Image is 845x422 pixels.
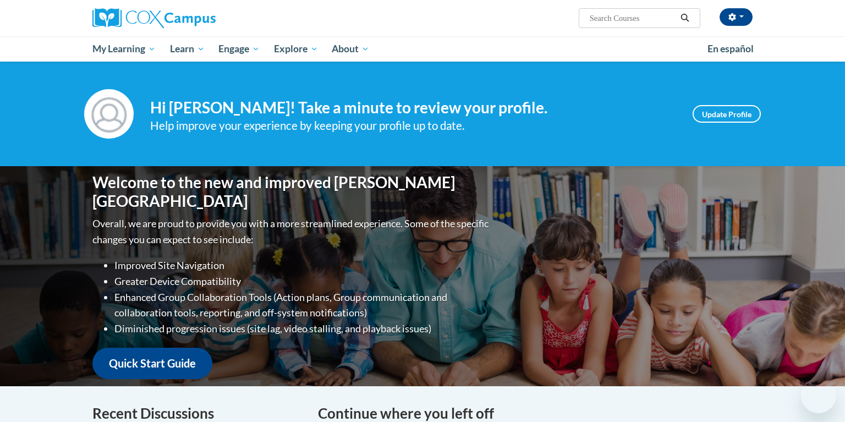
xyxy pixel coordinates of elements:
a: Update Profile [693,105,761,123]
img: Cox Campus [92,8,216,28]
a: Cox Campus [92,8,301,28]
a: About [325,36,377,62]
a: Engage [211,36,267,62]
img: Profile Image [84,89,134,139]
h4: Hi [PERSON_NAME]! Take a minute to review your profile. [150,98,676,117]
li: Greater Device Compatibility [114,273,491,289]
div: Main menu [76,36,769,62]
a: En español [700,37,761,61]
button: Search [677,12,693,25]
span: En español [707,43,754,54]
a: Explore [267,36,325,62]
a: Quick Start Guide [92,348,212,379]
span: Explore [274,42,318,56]
div: Help improve your experience by keeping your profile up to date. [150,117,676,135]
a: Learn [163,36,212,62]
span: Learn [170,42,205,56]
li: Enhanced Group Collaboration Tools (Action plans, Group communication and collaboration tools, re... [114,289,491,321]
a: My Learning [85,36,163,62]
span: Engage [218,42,260,56]
li: Diminished progression issues (site lag, video stalling, and playback issues) [114,321,491,337]
p: Overall, we are proud to provide you with a more streamlined experience. Some of the specific cha... [92,216,491,248]
iframe: Button to launch messaging window [801,378,836,413]
button: Account Settings [720,8,753,26]
span: My Learning [92,42,156,56]
li: Improved Site Navigation [114,257,491,273]
h1: Welcome to the new and improved [PERSON_NAME][GEOGRAPHIC_DATA] [92,173,491,210]
span: About [332,42,369,56]
input: Search Courses [589,12,677,25]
